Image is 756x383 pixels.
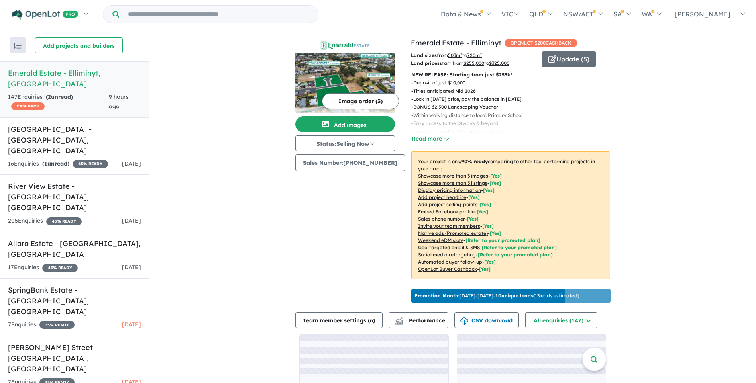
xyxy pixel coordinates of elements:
u: Add project selling-points [418,201,477,207]
u: Social media retargeting [418,252,476,258]
div: 147 Enquir ies [8,92,109,111]
span: [Refer to your promoted plan] [465,237,540,243]
button: Status:Selling Now [295,135,395,151]
p: - Within walking distance to local Primary School [411,111,565,119]
span: [Yes] [484,259,496,265]
span: [Yes] [490,230,501,236]
button: Image order (3) [322,93,399,109]
span: [ Yes ] [482,223,494,229]
p: Your project is only comparing to other top-performing projects in your area: - - - - - - - - - -... [411,151,610,279]
h5: [PERSON_NAME] Street - [GEOGRAPHIC_DATA] , [GEOGRAPHIC_DATA] [8,342,141,374]
button: Sales Number:[PHONE_NUMBER] [295,154,405,171]
p: - Lock in [DATE] price, pay the balance in [DATE]! [411,95,565,103]
span: [DATE] [122,321,141,328]
a: Emerald Estate - Elliminyt LogoEmerald Estate - Elliminyt [295,37,395,113]
u: Geo-targeted email & SMS [418,244,480,250]
div: 7 Enquir ies [8,320,75,330]
strong: ( unread) [42,160,69,167]
span: [ Yes ] [467,216,479,222]
b: Promotion Month: [414,293,459,299]
span: [DATE] [122,160,141,167]
span: [ Yes ] [490,173,502,179]
p: - Titles anticipated Mid 2026 [411,87,565,95]
p: from [411,51,536,59]
u: Showcase more than 3 listings [418,180,487,186]
h5: Emerald Estate - Elliminyt , [GEOGRAPHIC_DATA] [8,68,141,89]
button: CSV download [454,312,519,328]
b: Land prices [411,60,440,66]
span: [PERSON_NAME]... [675,10,735,18]
u: OpenLot Buyer Cashback [418,266,477,272]
b: 90 % ready [461,158,488,164]
span: 35 % READY [39,321,75,329]
span: [Yes] [479,266,491,272]
span: [DATE] [122,217,141,224]
div: 205 Enquir ies [8,216,82,226]
button: Update (5) [542,51,596,67]
u: $ 255,000 [463,60,484,66]
span: [ Yes ] [489,180,501,186]
u: Invite your team members [418,223,480,229]
span: [DATE] [122,264,141,271]
img: Emerald Estate - Elliminyt [295,53,395,113]
button: Add projects and builders [35,37,123,53]
b: Land sizes [411,52,437,58]
p: - Deposit of just $10,000 [411,79,565,87]
span: 1 [44,160,47,167]
button: Read more [411,134,449,143]
span: OPENLOT $ 200 CASHBACK [505,39,577,47]
div: 16 Enquir ies [8,159,108,169]
h5: [GEOGRAPHIC_DATA] - [GEOGRAPHIC_DATA] , [GEOGRAPHIC_DATA] [8,124,141,156]
span: to [484,60,509,66]
span: [Refer to your promoted plan] [482,244,557,250]
span: CASHBACK [11,102,45,110]
u: Weekend eDM slots [418,237,463,243]
span: to [462,52,482,58]
u: Automated buyer follow-up [418,259,482,265]
input: Try estate name, suburb, builder or developer [121,6,316,23]
h5: Allara Estate - [GEOGRAPHIC_DATA] , [GEOGRAPHIC_DATA] [8,238,141,260]
p: NEW RELEASE: Starting from just $255k! [411,71,610,79]
u: $ 325,000 [489,60,509,66]
span: [Refer to your promoted plan] [478,252,553,258]
p: - Easy access to the Otways & beyond [411,119,565,127]
button: Performance [389,312,448,328]
button: Add images [295,116,395,132]
u: Add project headline [418,194,466,200]
u: Showcase more than 3 images [418,173,488,179]
button: All enquiries (147) [525,312,597,328]
a: Emerald Estate - Elliminyt [411,38,501,47]
span: [ Yes ] [468,194,480,200]
span: 45 % READY [42,264,78,272]
u: Embed Facebook profile [418,209,475,215]
p: - BONUS $2,500 Landscaping Voucher [411,103,565,111]
img: Openlot PRO Logo White [12,10,78,20]
u: Native ads (Promoted estate) [418,230,488,236]
img: Emerald Estate - Elliminyt Logo [298,41,392,50]
span: 45 % READY [73,160,108,168]
span: [ Yes ] [477,209,488,215]
div: 17 Enquir ies [8,263,78,272]
p: - Local sporting facilities on your doorstep [411,128,565,136]
img: download icon [460,317,468,325]
span: 45 % READY [46,217,82,225]
img: line-chart.svg [395,317,403,322]
img: bar-chart.svg [395,320,403,325]
button: Team member settings (6) [295,312,383,328]
strong: ( unread) [46,93,73,100]
sup: 2 [460,52,462,56]
sup: 2 [480,52,482,56]
u: 503 m [448,52,462,58]
u: Sales phone number [418,216,465,222]
p: start from [411,59,536,67]
span: Performance [396,317,445,324]
span: 2 [48,93,51,100]
h5: SpringBank Estate - [GEOGRAPHIC_DATA] , [GEOGRAPHIC_DATA] [8,285,141,317]
img: sort.svg [14,43,22,49]
u: Display pricing information [418,187,481,193]
p: [DATE] - [DATE] - ( 13 leads estimated) [414,292,579,299]
b: 10 unique leads [495,293,533,299]
span: 9 hours ago [109,93,129,110]
span: [ Yes ] [483,187,495,193]
u: 720 m [467,52,482,58]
